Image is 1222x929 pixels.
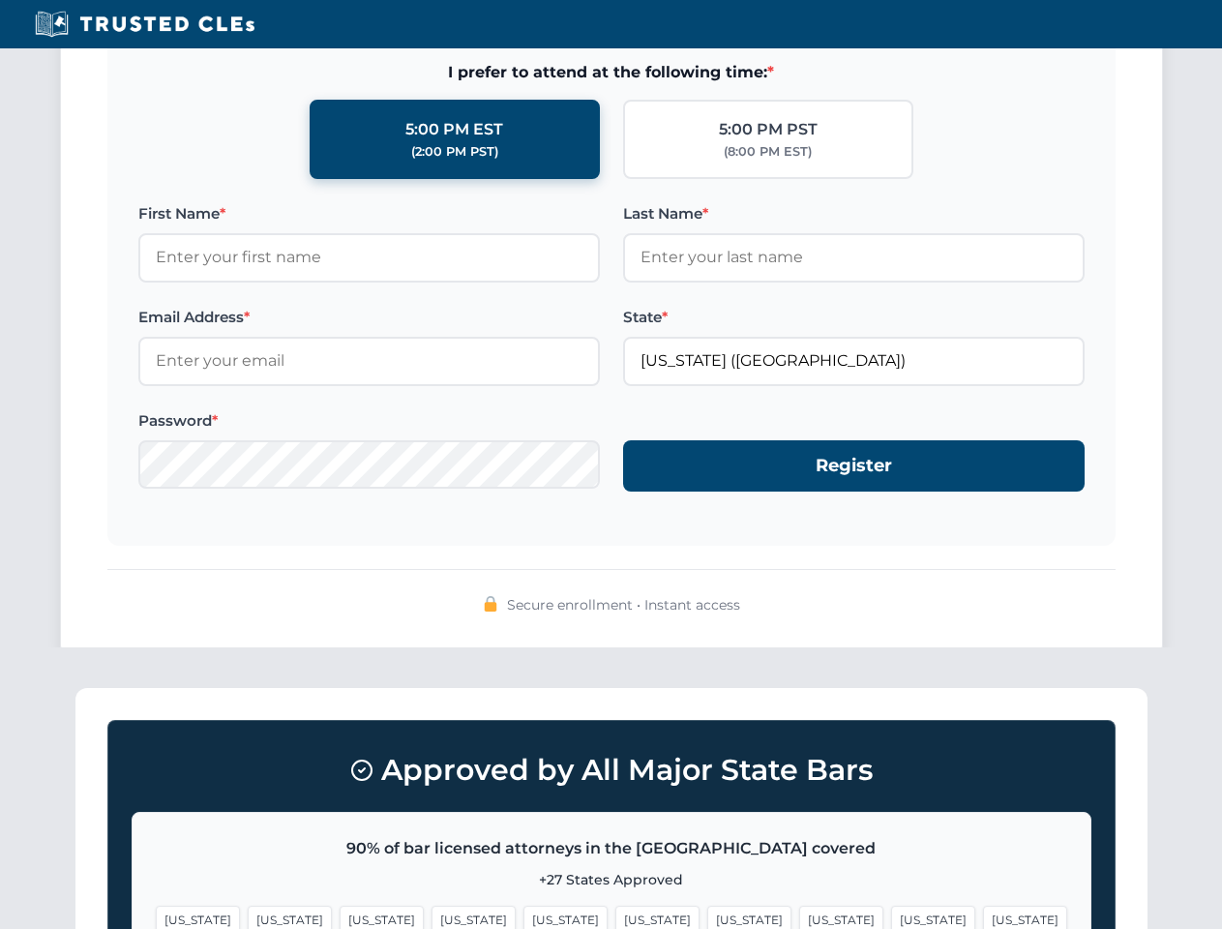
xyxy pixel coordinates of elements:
[623,337,1085,385] input: Florida (FL)
[138,233,600,282] input: Enter your first name
[132,744,1091,796] h3: Approved by All Major State Bars
[724,142,812,162] div: (8:00 PM EST)
[507,594,740,615] span: Secure enrollment • Instant access
[138,337,600,385] input: Enter your email
[623,306,1085,329] label: State
[405,117,503,142] div: 5:00 PM EST
[623,202,1085,225] label: Last Name
[138,409,600,433] label: Password
[623,440,1085,492] button: Register
[138,60,1085,85] span: I prefer to attend at the following time:
[483,596,498,612] img: 🔒
[156,836,1067,861] p: 90% of bar licensed attorneys in the [GEOGRAPHIC_DATA] covered
[138,306,600,329] label: Email Address
[138,202,600,225] label: First Name
[29,10,260,39] img: Trusted CLEs
[156,869,1067,890] p: +27 States Approved
[719,117,818,142] div: 5:00 PM PST
[411,142,498,162] div: (2:00 PM PST)
[623,233,1085,282] input: Enter your last name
